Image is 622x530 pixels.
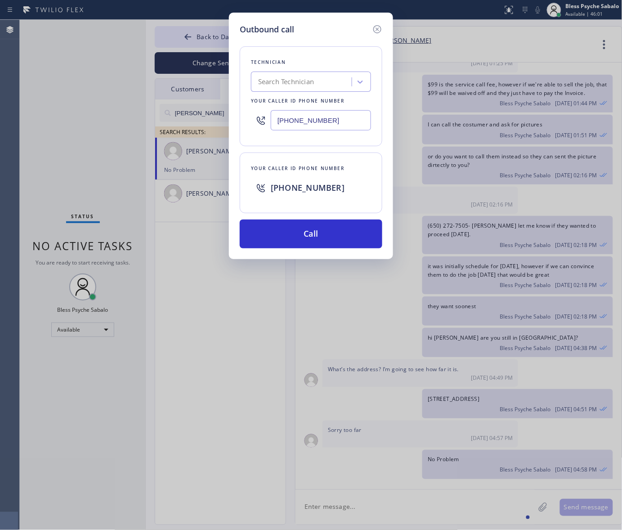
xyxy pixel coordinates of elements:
div: Your caller id phone number [251,96,371,106]
span: [PHONE_NUMBER] [271,182,345,193]
div: Technician [251,58,371,67]
div: Search Technician [258,77,314,87]
div: Your caller id phone number [251,164,371,173]
h5: Outbound call [240,23,294,36]
button: Call [240,220,382,248]
input: (123) 456-7890 [271,110,371,130]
